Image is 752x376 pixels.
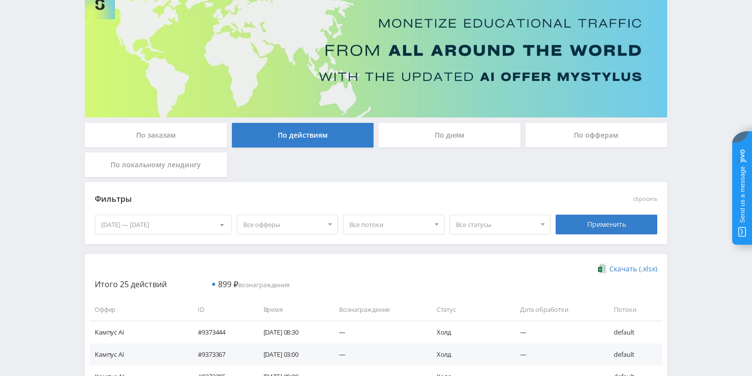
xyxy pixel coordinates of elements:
td: Кампус AI [90,343,188,366]
span: Все потоки [349,215,429,234]
div: По дням [378,123,521,148]
td: #9373444 [188,321,253,343]
a: Скачать (.xlsx) [598,264,657,274]
td: default [604,321,662,343]
div: Применить [556,215,657,234]
td: Дата обработки [510,299,604,321]
td: [DATE] 08:30 [254,321,330,343]
div: По заказам [85,123,227,148]
td: Холд [427,343,510,366]
div: По офферам [526,123,668,148]
td: Вознаграждение [329,299,426,321]
div: [DATE] — [DATE] [95,215,231,234]
div: По локальному лендингу [85,152,227,177]
td: default [604,343,662,366]
td: — [329,343,426,366]
span: Все офферы [243,215,323,234]
td: #9373367 [188,343,253,366]
div: По действиям [232,123,374,148]
span: Итого 25 действий [95,279,167,290]
button: сбросить [633,196,657,202]
td: Холд [427,321,510,343]
td: ID [188,299,253,321]
td: Потоки [604,299,662,321]
td: Оффер [90,299,188,321]
td: Кампус AI [90,321,188,343]
td: — [510,343,604,366]
td: — [329,321,426,343]
div: Фильтры [95,192,516,207]
td: Время [254,299,330,321]
span: Все статусы [456,215,536,234]
td: Статус [427,299,510,321]
span: 899 ₽ [218,279,238,290]
td: — [510,321,604,343]
span: вознаграждения [218,280,290,289]
span: Скачать (.xlsx) [609,265,657,273]
td: [DATE] 03:00 [254,343,330,366]
img: xlsx [598,263,606,273]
